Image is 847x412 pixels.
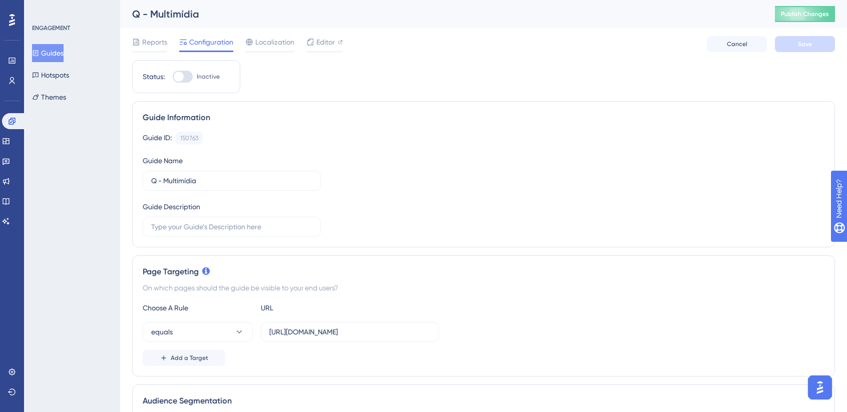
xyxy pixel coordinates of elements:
[805,372,835,402] iframe: UserGuiding AI Assistant Launcher
[798,40,812,48] span: Save
[180,134,198,142] div: 150763
[143,155,183,167] div: Guide Name
[24,3,63,15] span: Need Help?
[143,71,165,83] div: Status:
[32,66,69,84] button: Hotspots
[781,10,829,18] span: Publish Changes
[269,326,431,337] input: yourwebsite.com/path
[727,40,747,48] span: Cancel
[143,302,253,314] div: Choose A Rule
[151,221,312,232] input: Type your Guide’s Description here
[132,7,750,21] div: Q - Multimídia
[143,112,824,124] div: Guide Information
[151,326,173,338] span: equals
[316,36,335,48] span: Editor
[142,36,167,48] span: Reports
[143,395,824,407] div: Audience Segmentation
[143,282,824,294] div: On which pages should the guide be visible to your end users?
[32,88,66,106] button: Themes
[197,73,220,81] span: Inactive
[143,132,172,145] div: Guide ID:
[32,44,64,62] button: Guides
[171,354,208,362] span: Add a Target
[707,36,767,52] button: Cancel
[143,350,225,366] button: Add a Target
[255,36,294,48] span: Localization
[261,302,371,314] div: URL
[143,201,200,213] div: Guide Description
[143,266,824,278] div: Page Targeting
[32,24,70,32] div: ENGAGEMENT
[775,6,835,22] button: Publish Changes
[775,36,835,52] button: Save
[151,175,312,186] input: Type your Guide’s Name here
[189,36,233,48] span: Configuration
[143,322,253,342] button: equals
